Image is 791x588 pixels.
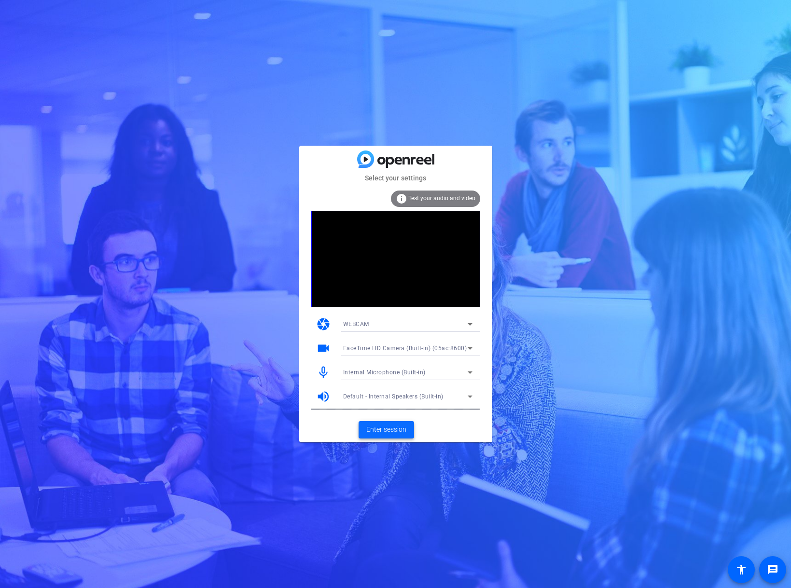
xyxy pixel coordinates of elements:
[316,341,331,356] mat-icon: videocam
[396,193,407,205] mat-icon: info
[343,345,467,352] span: FaceTime HD Camera (Built-in) (05ac:8600)
[343,393,444,400] span: Default - Internal Speakers (Built-in)
[408,195,475,202] span: Test your audio and video
[343,321,369,328] span: WEBCAM
[343,369,426,376] span: Internal Microphone (Built-in)
[359,421,414,438] button: Enter session
[767,564,778,575] mat-icon: message
[299,173,492,183] mat-card-subtitle: Select your settings
[316,317,331,331] mat-icon: camera
[316,389,331,404] mat-icon: volume_up
[735,564,747,575] mat-icon: accessibility
[357,150,434,167] img: blue-gradient.svg
[366,424,406,435] span: Enter session
[316,365,331,380] mat-icon: mic_none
